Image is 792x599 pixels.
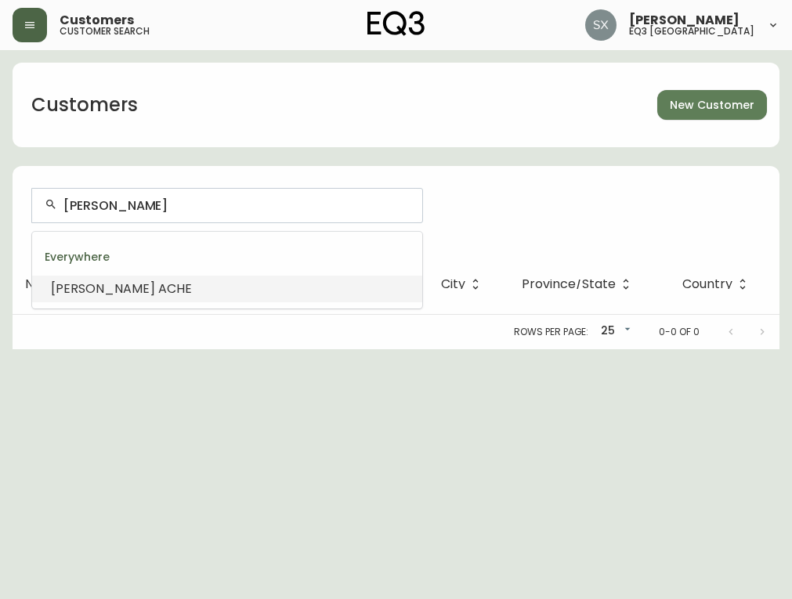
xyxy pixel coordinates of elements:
[32,238,422,276] div: Everywhere
[441,280,465,289] span: City
[657,90,767,120] button: New Customer
[522,277,636,291] span: Province/State
[682,280,732,289] span: Country
[629,27,754,36] h5: eq3 [GEOGRAPHIC_DATA]
[60,27,150,36] h5: customer search
[682,277,753,291] span: Country
[629,14,740,27] span: [PERSON_NAME]
[522,280,616,289] span: Province/State
[514,325,588,339] p: Rows per page:
[31,92,138,118] h1: Customers
[25,277,82,291] span: Name
[595,319,634,345] div: 25
[585,9,617,41] img: 9bed32e6c1122ad8f4cc12a65e43498a
[441,277,486,291] span: City
[670,96,754,115] span: New Customer
[158,280,192,298] span: ACHE
[367,11,425,36] img: logo
[51,280,155,298] span: [PERSON_NAME]
[63,198,410,213] input: Search
[659,325,700,339] p: 0-0 of 0
[25,280,62,289] span: Name
[60,14,134,27] span: Customers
